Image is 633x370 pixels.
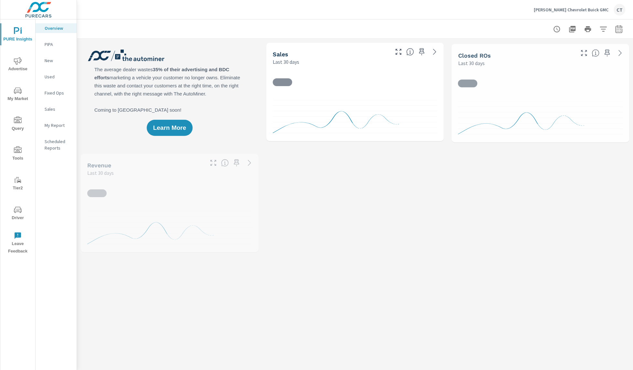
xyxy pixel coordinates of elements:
a: See more details in report [615,48,625,58]
p: Scheduled Reports [45,138,71,151]
span: Query [2,117,33,132]
span: Tier2 [2,176,33,192]
button: Select Date Range [612,23,625,36]
p: Sales [45,106,71,112]
button: "Export Report to PDF" [566,23,579,36]
button: Make Fullscreen [208,158,218,168]
p: My Report [45,122,71,129]
div: Fixed Ops [36,88,77,98]
a: See more details in report [244,158,255,168]
p: Last 30 days [273,58,299,66]
h5: Revenue [87,162,111,169]
span: PURE Insights [2,27,33,43]
span: Leave Feedback [2,232,33,255]
div: Sales [36,104,77,114]
p: Overview [45,25,71,31]
span: Number of Repair Orders Closed by the selected dealership group over the selected time range. [So... [592,49,599,57]
h5: Closed ROs [458,52,491,59]
div: Overview [36,23,77,33]
div: Scheduled Reports [36,137,77,153]
a: See more details in report [429,47,440,57]
p: [PERSON_NAME] Chevrolet Buick GMC [534,7,608,13]
span: My Market [2,87,33,103]
span: Save this to your personalized report [602,48,612,58]
span: Save this to your personalized report [417,47,427,57]
div: My Report [36,120,77,130]
button: Make Fullscreen [579,48,589,58]
button: Learn More [147,120,193,136]
button: Make Fullscreen [393,47,404,57]
span: Learn More [153,125,186,131]
div: PIPA [36,39,77,49]
p: Last 30 days [87,169,114,177]
div: nav menu [0,19,35,258]
span: Number of vehicles sold by the dealership over the selected date range. [Source: This data is sou... [406,48,414,56]
div: New [36,56,77,65]
p: Last 30 days [458,59,484,67]
span: Tools [2,146,33,162]
p: PIPA [45,41,71,48]
span: Driver [2,206,33,222]
h5: Sales [273,51,288,58]
div: Used [36,72,77,82]
p: Used [45,73,71,80]
span: Advertise [2,57,33,73]
p: New [45,57,71,64]
button: Print Report [581,23,594,36]
p: Fixed Ops [45,90,71,96]
div: CT [614,4,625,16]
button: Apply Filters [597,23,610,36]
span: Total sales revenue over the selected date range. [Source: This data is sourced from the dealer’s... [221,159,229,167]
span: Save this to your personalized report [231,158,242,168]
